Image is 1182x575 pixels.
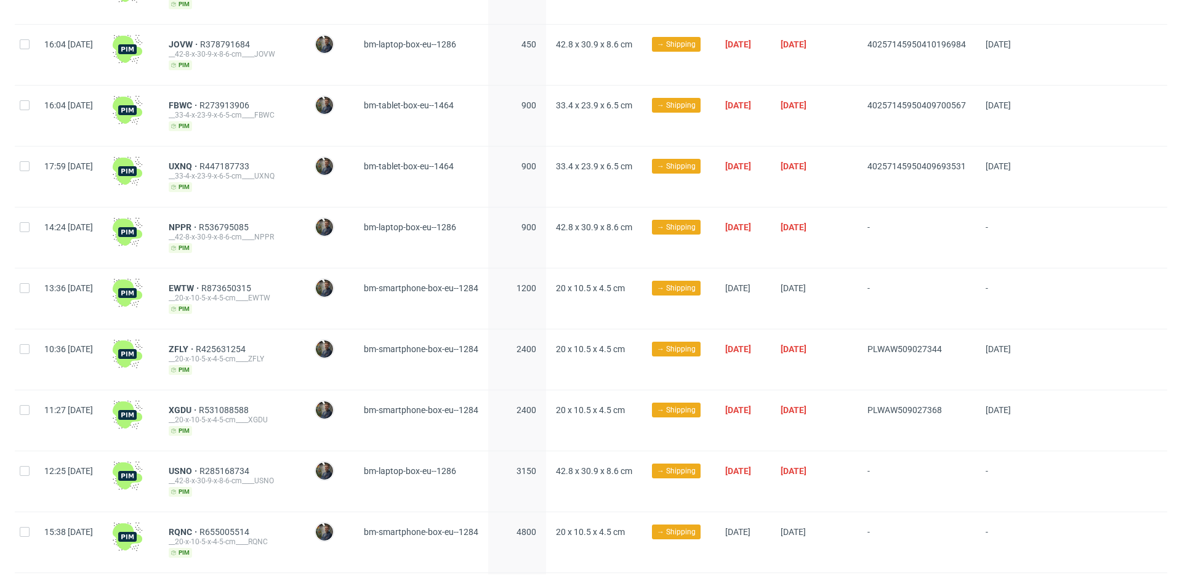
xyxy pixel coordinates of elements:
[867,222,966,253] span: -
[44,100,93,110] span: 16:04 [DATE]
[169,222,199,232] span: NPPR
[169,39,200,49] span: JOVW
[316,97,333,114] img: Maciej Sobola
[517,283,536,293] span: 1200
[986,161,1011,171] span: [DATE]
[521,161,536,171] span: 900
[781,39,806,49] span: [DATE]
[781,222,806,232] span: [DATE]
[169,161,199,171] a: UXNQ
[364,405,478,415] span: bm-smartphone-box-eu--1284
[556,405,625,415] span: 20 x 10.5 x 4.5 cm
[725,466,751,476] span: [DATE]
[725,344,751,354] span: [DATE]
[364,222,456,232] span: bm-laptop-box-eu--1286
[169,49,295,59] div: __42-8-x-30-9-x-8-6-cm____JOVW
[199,222,251,232] span: R536795085
[44,466,93,476] span: 12:25 [DATE]
[364,466,456,476] span: bm-laptop-box-eu--1286
[657,526,696,537] span: → Shipping
[44,344,93,354] span: 10:36 [DATE]
[657,222,696,233] span: → Shipping
[364,161,454,171] span: bm-tablet-box-eu--1464
[781,466,806,476] span: [DATE]
[316,158,333,175] img: Maciej Sobola
[199,161,252,171] span: R447187733
[867,405,942,415] span: PLWAW509027368
[657,465,696,476] span: → Shipping
[556,222,632,232] span: 42.8 x 30.9 x 8.6 cm
[169,283,201,293] a: EWTW
[781,344,806,354] span: [DATE]
[169,100,199,110] span: FBWC
[521,222,536,232] span: 900
[200,39,252,49] a: R378791684
[521,39,536,49] span: 450
[169,304,192,314] span: pim
[316,523,333,541] img: Maciej Sobola
[556,527,625,537] span: 20 x 10.5 x 4.5 cm
[364,39,456,49] span: bm-laptop-box-eu--1286
[364,344,478,354] span: bm-smartphone-box-eu--1284
[113,156,142,186] img: wHgJFi1I6lmhQAAAABJRU5ErkJggg==
[867,161,966,171] span: 40257145950409693531
[867,466,966,497] span: -
[725,39,751,49] span: [DATE]
[657,344,696,355] span: → Shipping
[169,527,199,537] span: RQNC
[169,365,192,375] span: pim
[199,527,252,537] a: R655005514
[169,466,199,476] span: USNO
[169,293,295,303] div: __20-x-10-5-x-4-5-cm____EWTW
[113,278,142,308] img: wHgJFi1I6lmhQAAAABJRU5ErkJggg==
[199,466,252,476] a: R285168734
[867,283,966,314] span: -
[113,217,142,247] img: wHgJFi1I6lmhQAAAABJRU5ErkJggg==
[169,487,192,497] span: pim
[201,283,254,293] a: R873650315
[556,466,632,476] span: 42.8 x 30.9 x 8.6 cm
[199,405,251,415] a: R531088588
[556,283,625,293] span: 20 x 10.5 x 4.5 cm
[986,405,1011,415] span: [DATE]
[44,527,93,537] span: 15:38 [DATE]
[725,405,751,415] span: [DATE]
[657,404,696,416] span: → Shipping
[725,161,751,171] span: [DATE]
[657,39,696,50] span: → Shipping
[169,171,295,181] div: __33-4-x-23-9-x-6-5-cm____UXNQ
[986,466,1027,497] span: -
[725,222,751,232] span: [DATE]
[657,100,696,111] span: → Shipping
[556,100,632,110] span: 33.4 x 23.9 x 6.5 cm
[781,100,806,110] span: [DATE]
[986,527,1027,558] span: -
[364,527,478,537] span: bm-smartphone-box-eu--1284
[316,401,333,419] img: Maciej Sobola
[199,100,252,110] span: R273913906
[657,161,696,172] span: → Shipping
[986,283,1027,314] span: -
[169,426,192,436] span: pim
[169,121,192,131] span: pim
[44,161,93,171] span: 17:59 [DATE]
[867,39,966,49] span: 40257145950410196984
[169,476,295,486] div: __42-8-x-30-9-x-8-6-cm____USNO
[169,344,196,354] a: ZFLY
[169,243,192,253] span: pim
[517,344,536,354] span: 2400
[44,39,93,49] span: 16:04 [DATE]
[725,100,751,110] span: [DATE]
[364,283,478,293] span: bm-smartphone-box-eu--1284
[556,161,632,171] span: 33.4 x 23.9 x 6.5 cm
[556,39,632,49] span: 42.8 x 30.9 x 8.6 cm
[169,415,295,425] div: __20-x-10-5-x-4-5-cm____XGDU
[196,344,248,354] a: R425631254
[169,405,199,415] a: XGDU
